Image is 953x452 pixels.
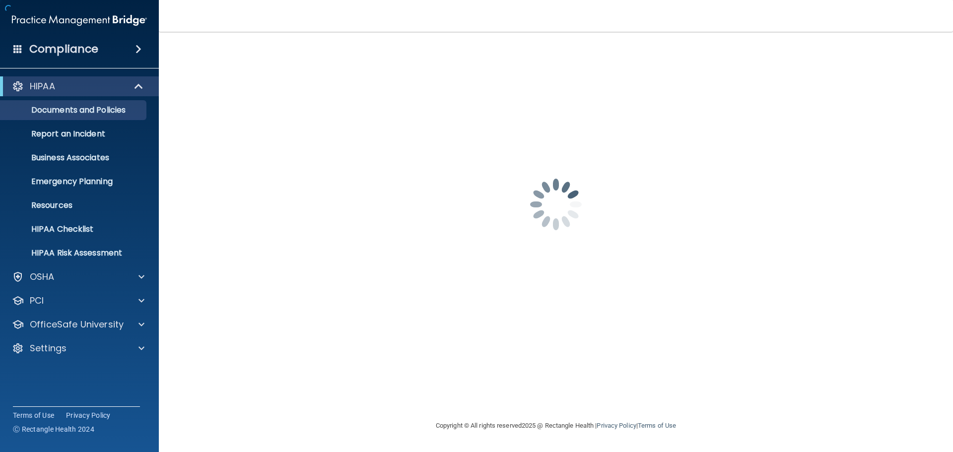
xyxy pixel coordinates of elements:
[6,153,142,163] p: Business Associates
[638,422,676,429] a: Terms of Use
[30,319,124,330] p: OfficeSafe University
[6,248,142,258] p: HIPAA Risk Assessment
[375,410,737,442] div: Copyright © All rights reserved 2025 @ Rectangle Health | |
[12,80,144,92] a: HIPAA
[12,295,144,307] a: PCI
[12,271,144,283] a: OSHA
[6,177,142,187] p: Emergency Planning
[6,200,142,210] p: Resources
[30,342,67,354] p: Settings
[13,410,54,420] a: Terms of Use
[12,10,147,30] img: PMB logo
[30,271,55,283] p: OSHA
[6,129,142,139] p: Report an Incident
[30,295,44,307] p: PCI
[12,319,144,330] a: OfficeSafe University
[6,224,142,234] p: HIPAA Checklist
[66,410,111,420] a: Privacy Policy
[30,80,55,92] p: HIPAA
[506,155,606,254] img: spinner.e123f6fc.gif
[12,342,144,354] a: Settings
[13,424,94,434] span: Ⓒ Rectangle Health 2024
[6,105,142,115] p: Documents and Policies
[597,422,636,429] a: Privacy Policy
[29,42,98,56] h4: Compliance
